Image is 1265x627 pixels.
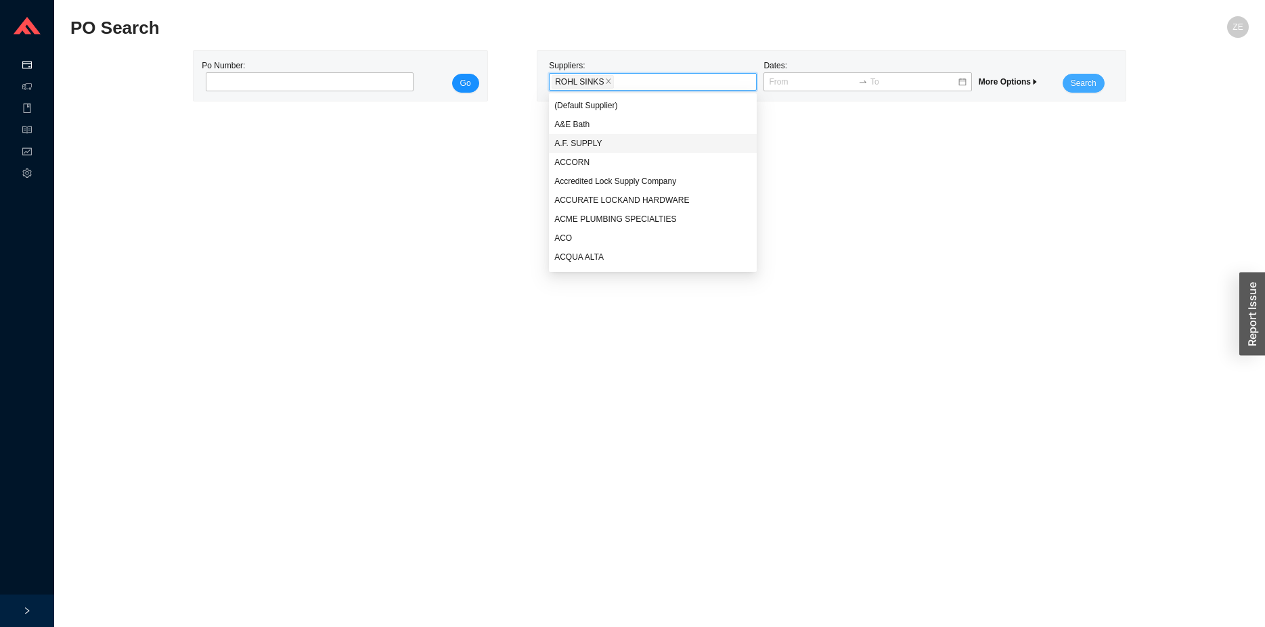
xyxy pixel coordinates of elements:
div: Accredited Lock Supply Company [549,172,757,191]
div: Po Number: [202,59,409,93]
span: credit-card [22,55,32,77]
div: ACCURATE LOCKAND HARDWARE [554,194,751,206]
span: read [22,120,32,142]
div: A.F. SUPPLY [554,137,751,149]
span: to [858,77,868,87]
div: ACCORN [554,156,751,168]
div: Accredited Lock Supply Company [554,175,751,187]
div: (Default Supplier) [549,96,757,115]
div: ACQUA ALTA [549,248,757,266]
span: right [23,607,31,615]
span: ROHL SINKS [552,75,614,89]
h2: PO Search [70,16,954,40]
span: Go [460,76,471,90]
div: ACCORN [549,153,757,172]
div: (Default Supplier) [554,99,751,112]
div: Dates: [760,59,975,93]
div: Suppliers: [546,59,760,93]
span: setting [22,164,32,185]
span: fund [22,142,32,164]
input: To [870,75,957,89]
button: Go [452,74,479,93]
span: swap-right [858,77,868,87]
div: ACCURATE LOCKAND HARDWARE [549,191,757,210]
div: ACME PLUMBING SPECIALTIES [549,210,757,229]
span: close [605,78,612,86]
div: A&E Bath [554,118,751,131]
div: A.F. SUPPLY [549,134,757,153]
span: ROHL SINKS [555,76,604,88]
div: Acryline Spa Baths [549,266,757,285]
div: A&E Bath [549,115,757,134]
button: Search [1063,74,1105,93]
div: ACO [549,229,757,248]
input: From [769,75,856,89]
div: ACO [554,232,751,244]
span: Search [1071,76,1096,90]
span: caret-right [1031,78,1039,86]
span: ZE [1233,16,1243,38]
div: ACME PLUMBING SPECIALTIES [554,213,751,225]
div: ACQUA ALTA [554,251,751,263]
span: More Options [979,77,1039,87]
span: book [22,99,32,120]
